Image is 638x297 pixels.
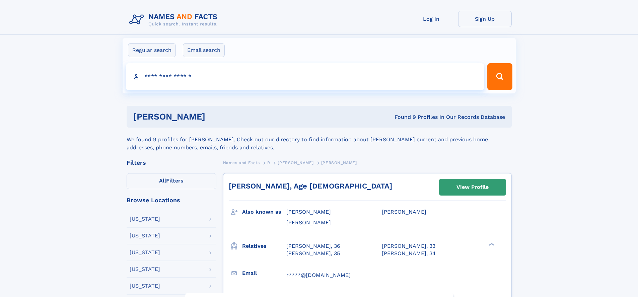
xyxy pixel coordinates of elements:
[130,233,160,238] div: [US_STATE]
[223,158,260,167] a: Names and Facts
[130,250,160,255] div: [US_STATE]
[127,160,216,166] div: Filters
[127,128,512,152] div: We found 9 profiles for [PERSON_NAME]. Check out our directory to find information about [PERSON_...
[382,250,436,257] a: [PERSON_NAME], 34
[286,250,340,257] a: [PERSON_NAME], 35
[133,113,300,121] h1: [PERSON_NAME]
[286,242,340,250] a: [PERSON_NAME], 36
[229,182,392,190] a: [PERSON_NAME], Age [DEMOGRAPHIC_DATA]
[382,242,435,250] a: [PERSON_NAME], 33
[321,160,357,165] span: [PERSON_NAME]
[159,177,166,184] span: All
[300,114,505,121] div: Found 9 Profiles In Our Records Database
[267,158,270,167] a: R
[128,43,176,57] label: Regular search
[242,268,286,279] h3: Email
[242,206,286,218] h3: Also known as
[382,209,426,215] span: [PERSON_NAME]
[267,160,270,165] span: R
[286,209,331,215] span: [PERSON_NAME]
[127,11,223,29] img: Logo Names and Facts
[458,11,512,27] a: Sign Up
[405,11,458,27] a: Log In
[286,219,331,226] span: [PERSON_NAME]
[278,158,313,167] a: [PERSON_NAME]
[126,63,485,90] input: search input
[242,240,286,252] h3: Relatives
[439,179,506,195] a: View Profile
[183,43,225,57] label: Email search
[487,242,495,246] div: ❯
[127,173,216,189] label: Filters
[130,283,160,289] div: [US_STATE]
[127,197,216,203] div: Browse Locations
[130,216,160,222] div: [US_STATE]
[278,160,313,165] span: [PERSON_NAME]
[487,63,512,90] button: Search Button
[456,179,489,195] div: View Profile
[130,267,160,272] div: [US_STATE]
